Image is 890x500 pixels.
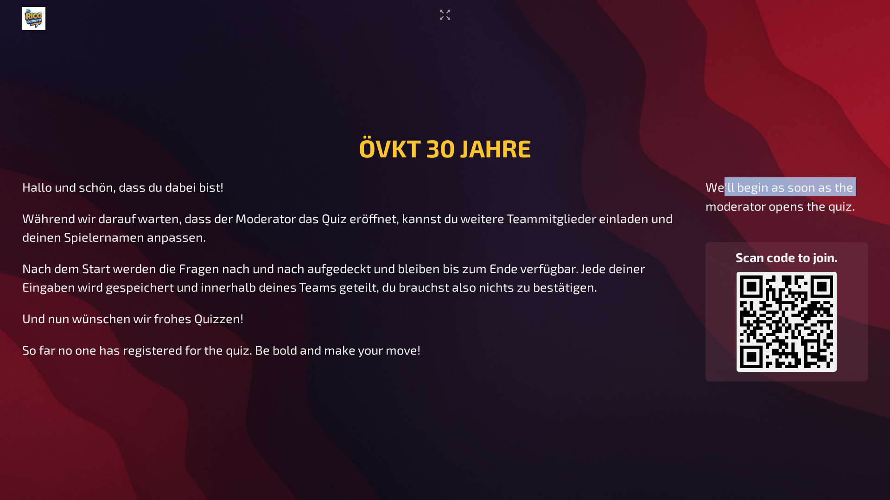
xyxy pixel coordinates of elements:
div: So far no one has registered for the quiz. Be bold and make your move! [22,342,691,357]
p: We'll begin as soon as the moderator opens the quiz. [706,177,868,215]
span: Und nun wünschen wir frohes Quizzen! [22,311,243,325]
span: Während wir darauf warten, dass der Moderator das Quiz eröffnet, kannst du weitere Teammitglieder... [22,211,675,244]
h1: ÖVKT 30 JAHRE [359,133,531,162]
h3: Scan code to join. [713,250,860,264]
span: Hallo und schön, dass du dabei bist! [22,179,223,194]
button: Enter Fullscreen [436,7,454,22]
span: Nach dem Start werden die Fragen nach und nach aufgedeckt und bleiben bis zum Ende verfügbar. Jed... [22,261,648,294]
